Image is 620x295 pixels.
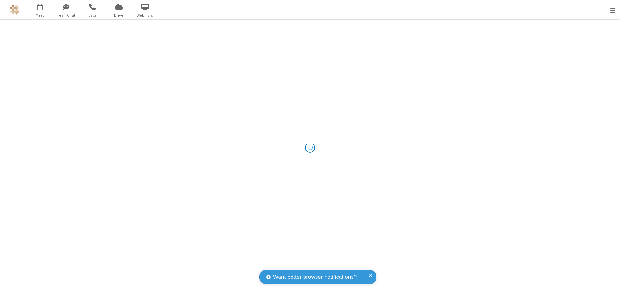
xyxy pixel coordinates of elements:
[273,273,357,281] span: Want better browser notifications?
[80,12,105,18] span: Calls
[133,12,157,18] span: Webinars
[28,12,52,18] span: Meet
[10,5,19,15] img: QA Selenium DO NOT DELETE OR CHANGE
[107,12,131,18] span: Drive
[54,12,78,18] span: Team Chat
